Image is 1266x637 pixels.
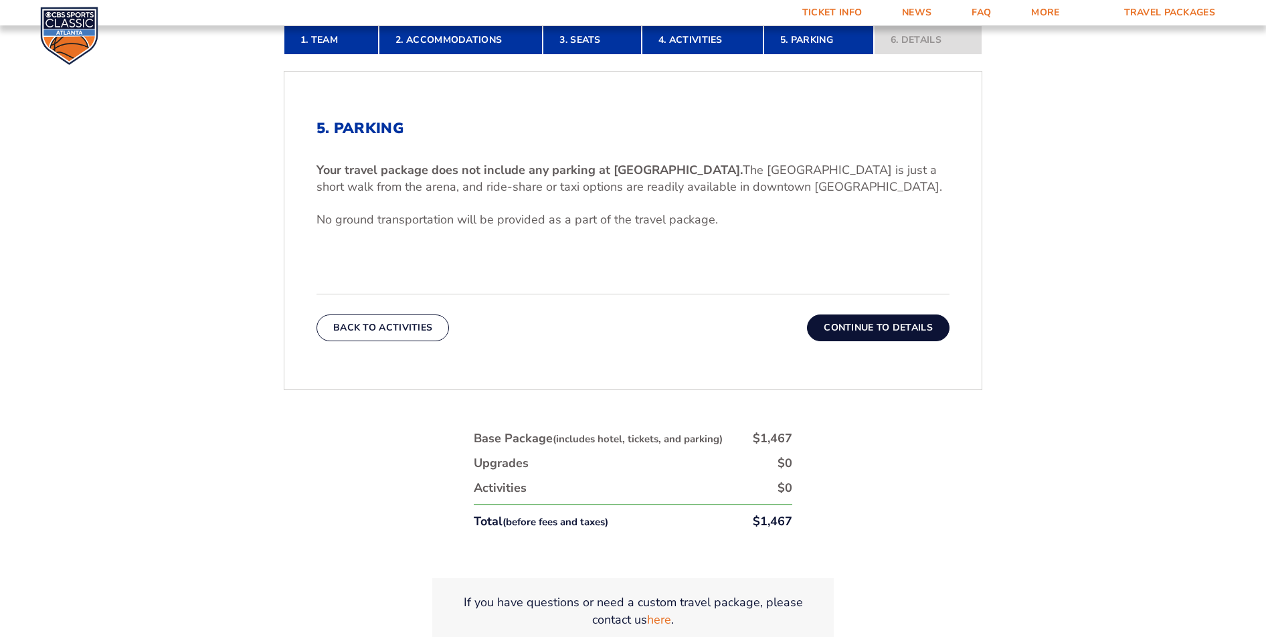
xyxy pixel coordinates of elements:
[647,612,671,628] a: here
[316,162,743,178] b: Your travel package does not include any parking at [GEOGRAPHIC_DATA].
[778,455,792,472] div: $0
[543,25,641,55] a: 3. Seats
[753,430,792,447] div: $1,467
[316,211,949,228] p: No ground transportation will be provided as a part of the travel package.
[778,480,792,496] div: $0
[316,120,949,137] h2: 5. Parking
[379,25,543,55] a: 2. Accommodations
[448,594,818,628] p: If you have questions or need a custom travel package, please contact us .
[553,432,723,446] small: (includes hotel, tickets, and parking)
[753,513,792,530] div: $1,467
[284,25,379,55] a: 1. Team
[316,162,949,195] p: The [GEOGRAPHIC_DATA] is just a short walk from the arena, and ride-share or taxi options are rea...
[474,430,723,447] div: Base Package
[642,25,763,55] a: 4. Activities
[474,480,527,496] div: Activities
[503,515,608,529] small: (before fees and taxes)
[474,455,529,472] div: Upgrades
[807,314,949,341] button: Continue To Details
[316,314,449,341] button: Back To Activities
[40,7,98,65] img: CBS Sports Classic
[474,513,608,530] div: Total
